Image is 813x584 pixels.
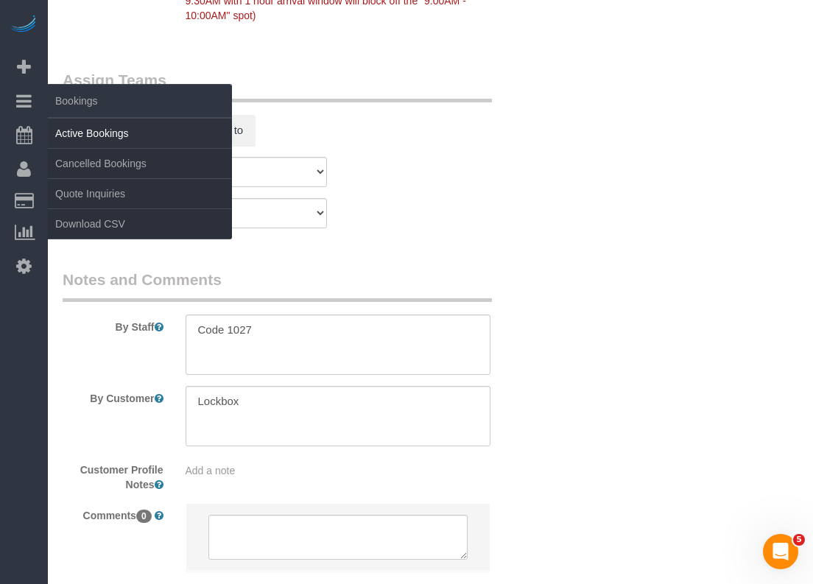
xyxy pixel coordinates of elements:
span: Bookings [48,84,232,118]
legend: Notes and Comments [63,269,492,302]
a: Download CSV [48,209,232,239]
span: 0 [136,510,152,523]
label: Customer Profile Notes [52,457,175,492]
a: Cancelled Bookings [48,149,232,178]
iframe: Intercom live chat [763,534,798,569]
legend: Assign Teams [63,69,492,102]
a: Active Bookings [48,119,232,148]
span: Add a note [186,465,236,476]
ul: Bookings [48,118,232,239]
label: By Customer [52,386,175,406]
label: By Staff [52,314,175,334]
a: Quote Inquiries [48,179,232,208]
span: 5 [793,534,805,546]
label: Comments [52,503,175,523]
img: Automaid Logo [9,15,38,35]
